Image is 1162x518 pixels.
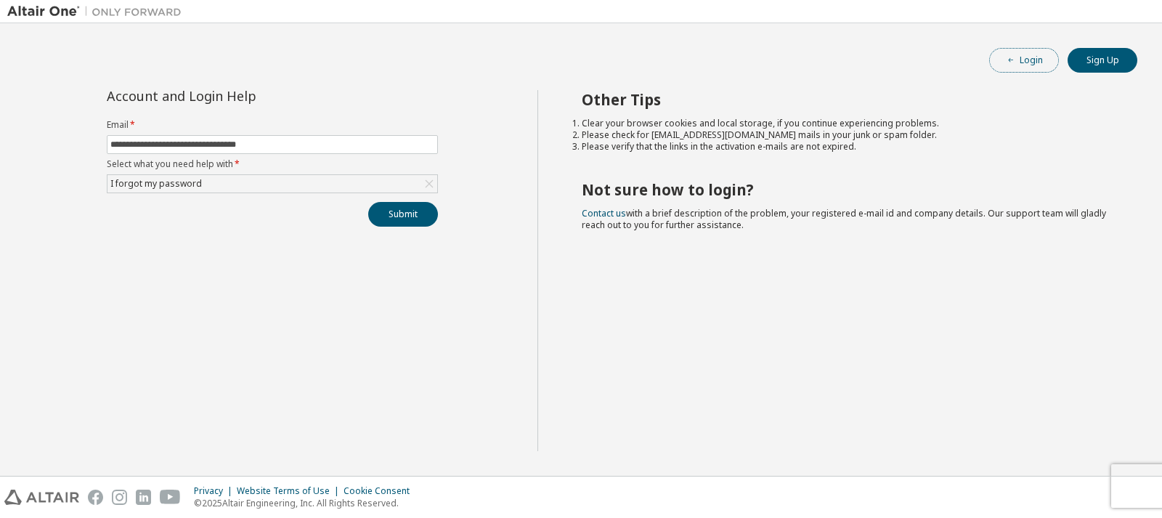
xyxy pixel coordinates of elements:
div: Website Terms of Use [237,485,344,497]
div: Cookie Consent [344,485,418,497]
div: Account and Login Help [107,90,372,102]
li: Please check for [EMAIL_ADDRESS][DOMAIN_NAME] mails in your junk or spam folder. [582,129,1112,141]
span: with a brief description of the problem, your registered e-mail id and company details. Our suppo... [582,207,1106,231]
h2: Not sure how to login? [582,180,1112,199]
p: © 2025 Altair Engineering, Inc. All Rights Reserved. [194,497,418,509]
button: Login [989,48,1059,73]
a: Contact us [582,207,626,219]
button: Sign Up [1068,48,1137,73]
h2: Other Tips [582,90,1112,109]
div: I forgot my password [108,176,204,192]
img: facebook.svg [88,490,103,505]
li: Clear your browser cookies and local storage, if you continue experiencing problems. [582,118,1112,129]
li: Please verify that the links in the activation e-mails are not expired. [582,141,1112,153]
div: I forgot my password [107,175,437,193]
button: Submit [368,202,438,227]
label: Email [107,119,438,131]
img: youtube.svg [160,490,181,505]
label: Select what you need help with [107,158,438,170]
img: instagram.svg [112,490,127,505]
img: Altair One [7,4,189,19]
img: altair_logo.svg [4,490,79,505]
img: linkedin.svg [136,490,151,505]
div: Privacy [194,485,237,497]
